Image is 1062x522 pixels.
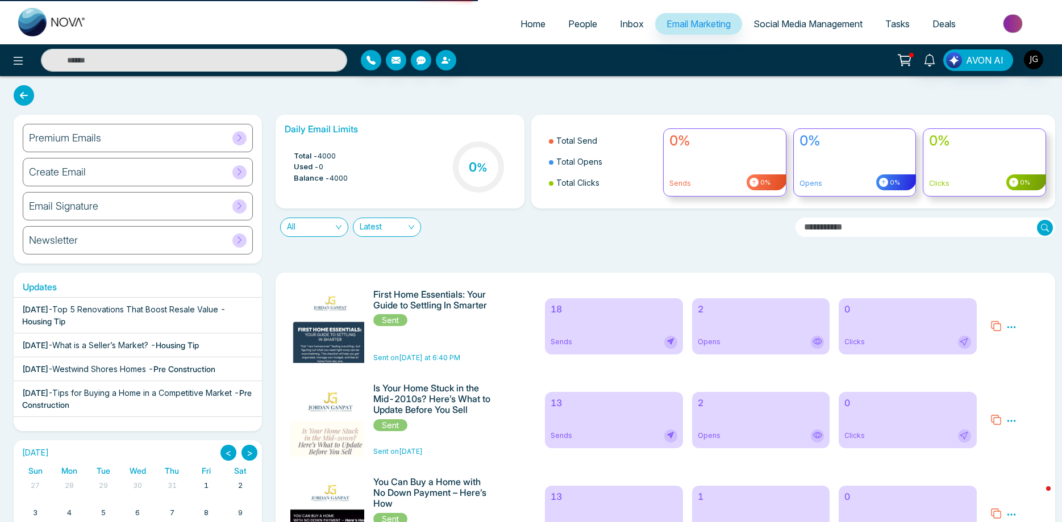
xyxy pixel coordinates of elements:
[241,445,257,461] button: >
[65,505,74,521] a: August 4, 2025
[698,398,824,408] h6: 2
[22,340,48,350] span: [DATE]
[52,364,146,374] span: Westwind Shores Homes
[29,200,98,212] h6: Email Signature
[844,337,865,347] span: Clicks
[698,337,721,347] span: Opens
[655,13,742,35] a: Email Marketing
[609,13,655,35] a: Inbox
[319,161,323,173] span: 0
[874,13,921,35] a: Tasks
[509,13,557,35] a: Home
[18,478,52,505] td: July 27, 2025
[549,151,657,172] li: Total Opens
[22,363,215,375] div: -
[551,431,572,441] span: Sends
[667,18,731,30] span: Email Marketing
[133,505,142,521] a: August 6, 2025
[966,53,1003,67] span: AVON AI
[223,478,257,505] td: August 2, 2025
[888,178,900,187] span: 0%
[14,282,262,293] h6: Updates
[131,478,144,494] a: July 30, 2025
[549,130,657,151] li: Total Send
[189,478,223,505] td: August 1, 2025
[165,478,179,494] a: July 31, 2025
[22,303,253,327] div: -
[18,448,49,458] h2: [DATE]
[929,133,1040,149] h4: 0%
[31,505,40,521] a: August 3, 2025
[373,419,407,431] span: Sent
[94,463,113,478] a: Tuesday
[22,339,199,351] div: -
[1024,50,1043,69] img: User Avatar
[59,463,80,478] a: Monday
[844,398,971,408] h6: 0
[148,364,215,374] span: - Pre Construction
[99,505,108,521] a: August 5, 2025
[973,11,1055,36] img: Market-place.gif
[373,289,494,311] h6: First Home Essentials: Your Guide to Settling In Smarter
[557,13,609,35] a: People
[22,388,48,398] span: [DATE]
[285,124,515,135] h6: Daily Email Limits
[698,304,824,315] h6: 2
[155,478,189,505] td: July 31, 2025
[551,304,677,315] h6: 18
[52,478,86,505] td: July 28, 2025
[120,478,155,505] td: July 30, 2025
[86,478,120,505] td: July 29, 2025
[29,132,101,144] h6: Premium Emails
[232,463,249,478] a: Saturday
[236,505,245,521] a: August 9, 2025
[620,18,644,30] span: Inbox
[373,353,460,362] span: Sent on [DATE] at 6:40 PM
[294,151,318,162] span: Total -
[63,478,76,494] a: July 28, 2025
[844,491,971,502] h6: 0
[885,18,910,30] span: Tasks
[520,18,545,30] span: Home
[568,18,597,30] span: People
[759,178,771,187] span: 0%
[236,478,245,494] a: August 2, 2025
[1023,483,1051,511] iframe: Intercom live chat
[373,447,423,456] span: Sent on [DATE]
[753,18,863,30] span: Social Media Management
[97,478,110,494] a: July 29, 2025
[294,173,330,184] span: Balance -
[373,383,494,416] h6: Is Your Home Stuck in the Mid-2010s? Here’s What to Update Before You Sell
[163,463,181,478] a: Thursday
[551,337,572,347] span: Sends
[799,178,910,189] p: Opens
[373,314,407,326] span: Sent
[698,491,824,502] h6: 1
[294,161,319,173] span: Used -
[921,13,967,35] a: Deals
[318,151,336,162] span: 4000
[151,340,199,350] span: - Housing Tip
[202,505,211,521] a: August 8, 2025
[799,133,910,149] h4: 0%
[127,463,148,478] a: Wednesday
[287,218,341,236] span: All
[698,431,721,441] span: Opens
[1018,178,1030,187] span: 0%
[52,304,218,314] span: Top 5 Renovations That Boost Resale Value
[844,304,971,315] h6: 0
[373,477,494,510] h6: You Can Buy a Home with No Down Payment – Here’s How
[943,49,1013,71] button: AVON AI
[220,445,236,461] button: <
[29,166,86,178] h6: Create Email
[669,133,780,149] h4: 0%
[22,304,48,314] span: [DATE]
[28,478,42,494] a: July 27, 2025
[52,388,232,398] span: Tips for Buying a Home in a Competitive Market
[469,160,488,174] h3: 0
[330,173,348,184] span: 4000
[360,218,414,236] span: Latest
[22,387,253,411] div: -
[168,505,177,521] a: August 7, 2025
[551,491,677,502] h6: 13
